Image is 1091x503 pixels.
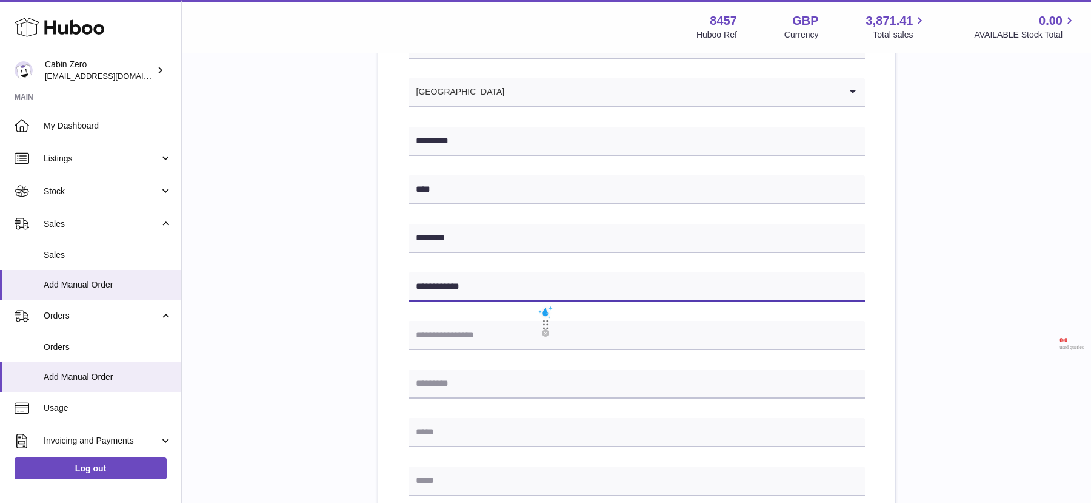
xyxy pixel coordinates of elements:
[44,120,172,132] span: My Dashboard
[710,13,737,29] strong: 8457
[505,78,840,106] input: Search for option
[44,371,172,383] span: Add Manual Order
[44,402,172,414] span: Usage
[409,78,505,106] span: [GEOGRAPHIC_DATA]
[44,218,159,230] span: Sales
[409,78,865,107] div: Search for option
[44,279,172,291] span: Add Manual Order
[44,249,172,261] span: Sales
[866,13,927,41] a: 3,871.41 Total sales
[15,61,33,79] img: huboo@cabinzero.com
[44,153,159,164] span: Listings
[866,13,913,29] span: 3,871.41
[784,29,819,41] div: Currency
[974,29,1076,41] span: AVAILABLE Stock Total
[15,457,167,479] a: Log out
[696,29,737,41] div: Huboo Ref
[45,59,154,82] div: Cabin Zero
[44,435,159,447] span: Invoicing and Payments
[1059,337,1084,345] span: 0 / 0
[45,71,178,81] span: [EMAIL_ADDRESS][DOMAIN_NAME]
[1059,345,1084,351] span: used queries
[792,13,818,29] strong: GBP
[873,29,927,41] span: Total sales
[44,342,172,353] span: Orders
[974,13,1076,41] a: 0.00 AVAILABLE Stock Total
[44,186,159,197] span: Stock
[1039,13,1063,29] span: 0.00
[44,310,159,322] span: Orders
